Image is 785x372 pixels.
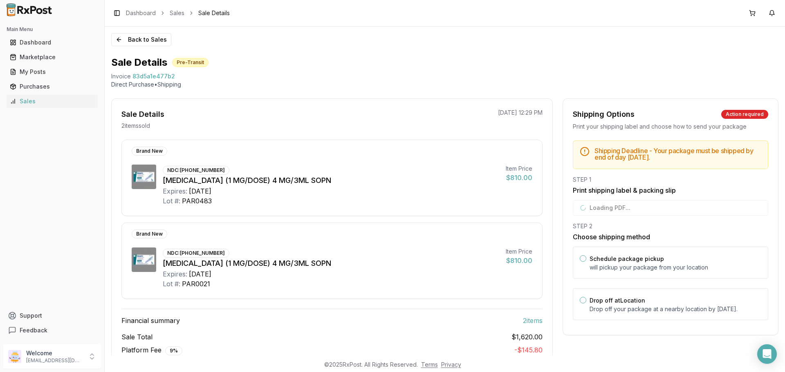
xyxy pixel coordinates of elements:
[163,175,499,186] div: [MEDICAL_DATA] (1 MG/DOSE) 4 MG/3ML SOPN
[7,50,98,65] a: Marketplace
[163,258,499,269] div: [MEDICAL_DATA] (1 MG/DOSE) 4 MG/3ML SOPN
[506,256,532,265] div: $810.00
[594,147,761,160] h5: Shipping Deadline - Your package must be shipped by end of day [DATE] .
[3,3,56,16] img: RxPost Logo
[757,344,777,364] div: Open Intercom Messenger
[121,316,180,325] span: Financial summary
[506,165,532,173] div: Item Price
[126,9,230,17] nav: breadcrumb
[421,361,438,368] a: Terms
[590,305,761,313] p: Drop off your package at a nearby location by [DATE] .
[511,332,543,342] span: $1,620.00
[182,196,212,206] div: PAR0483
[163,166,229,175] div: NDC: [PHONE_NUMBER]
[121,345,182,355] span: Platform Fee
[163,269,187,279] div: Expires:
[132,72,175,80] span: 83d5a1e477b2
[8,350,21,363] img: User avatar
[590,297,645,304] label: Drop off at Location
[198,9,230,17] span: Sale Details
[132,247,156,272] img: Ozempic (1 MG/DOSE) 4 MG/3ML SOPN
[26,357,83,364] p: [EMAIL_ADDRESS][DOMAIN_NAME]
[20,326,47,334] span: Feedback
[506,247,532,256] div: Item Price
[7,35,98,50] a: Dashboard
[506,173,532,183] div: $810.00
[111,33,171,46] button: Back to Sales
[498,109,543,117] p: [DATE] 12:29 PM
[172,58,209,67] div: Pre-Transit
[590,255,664,262] label: Schedule package pickup
[10,53,94,61] div: Marketplace
[3,80,101,93] button: Purchases
[573,185,768,195] h3: Print shipping label & packing slip
[573,123,768,131] div: Print your shipping label and choose how to send your package
[163,279,180,289] div: Lot #:
[3,36,101,49] button: Dashboard
[3,65,101,78] button: My Posts
[182,279,210,289] div: PAR0021
[121,332,153,342] span: Sale Total
[7,26,98,33] h2: Main Menu
[3,323,101,338] button: Feedback
[573,232,768,242] h3: Choose shipping method
[132,229,167,238] div: Brand New
[26,349,83,357] p: Welcome
[441,361,461,368] a: Privacy
[3,95,101,108] button: Sales
[189,186,211,196] div: [DATE]
[10,97,94,105] div: Sales
[121,122,150,130] p: 2 item s sold
[7,79,98,94] a: Purchases
[573,109,635,120] div: Shipping Options
[721,110,768,119] div: Action required
[10,82,94,91] div: Purchases
[7,94,98,109] a: Sales
[10,38,94,47] div: Dashboard
[111,80,778,89] p: Direct Purchase • Shipping
[514,346,543,354] span: - $145.80
[132,147,167,156] div: Brand New
[573,176,768,184] div: STEP 1
[170,9,184,17] a: Sales
[523,316,543,325] span: 2 item s
[573,222,768,230] div: STEP 2
[3,308,101,323] button: Support
[111,56,167,69] h1: Sale Details
[163,249,229,258] div: NDC: [PHONE_NUMBER]
[111,72,131,80] div: Invoice
[126,9,156,17] a: Dashboard
[163,196,180,206] div: Lot #:
[189,269,211,279] div: [DATE]
[7,65,98,79] a: My Posts
[165,346,182,355] div: 9 %
[3,51,101,64] button: Marketplace
[590,263,761,272] p: will pickup your package from your location
[163,186,187,196] div: Expires:
[10,68,94,76] div: My Posts
[132,165,156,189] img: Ozempic (1 MG/DOSE) 4 MG/3ML SOPN
[121,109,164,120] div: Sale Details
